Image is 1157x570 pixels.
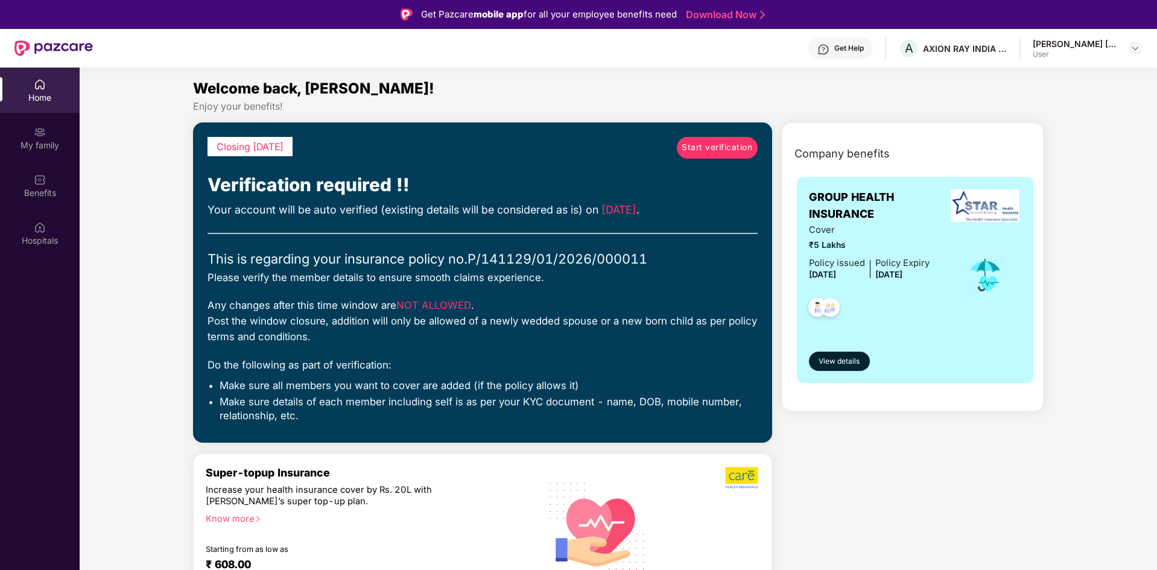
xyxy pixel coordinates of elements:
li: Make sure all members you want to cover are added (if the policy allows it) [220,379,758,392]
img: b5dec4f62d2307b9de63beb79f102df3.png [725,466,759,489]
div: Verification required !! [208,171,758,199]
div: AXION RAY INDIA PRIVATE LIMITED [923,43,1007,54]
li: Make sure details of each member including self is as per your KYC document - name, DOB, mobile n... [220,395,758,422]
div: Increase your health insurance cover by Rs. 20L with [PERSON_NAME]’s super top-up plan. [206,484,477,508]
div: Super-topup Insurance [206,466,529,479]
img: svg+xml;base64,PHN2ZyBpZD0iSGVscC0zMngzMiIgeG1sbnM9Imh0dHA6Ly93d3cudzMub3JnLzIwMDAvc3ZnIiB3aWR0aD... [817,43,829,55]
img: New Pazcare Logo [14,40,93,56]
div: Policy issued [809,256,865,270]
strong: mobile app [474,8,524,20]
span: Company benefits [794,145,890,162]
span: A [905,41,913,55]
span: GROUP HEALTH INSURANCE [809,189,949,223]
span: Cover [809,223,930,237]
span: NOT ALLOWED [396,299,471,311]
img: svg+xml;base64,PHN2ZyBpZD0iSG9tZSIgeG1sbnM9Imh0dHA6Ly93d3cudzMub3JnLzIwMDAvc3ZnIiB3aWR0aD0iMjAiIG... [34,78,46,90]
img: Stroke [760,8,765,21]
a: Start verification [677,137,758,159]
span: [DATE] [809,270,836,279]
img: icon [966,255,1005,295]
span: Closing [DATE] [217,141,284,153]
div: Get Pazcare for all your employee benefits need [421,7,677,22]
img: Logo [401,8,413,21]
img: svg+xml;base64,PHN2ZyB4bWxucz0iaHR0cDovL3d3dy53My5vcmcvMjAwMC9zdmciIHdpZHRoPSI0OC45NDMiIGhlaWdodD... [803,294,832,324]
span: right [255,516,261,522]
div: [PERSON_NAME] [PERSON_NAME] [1033,38,1117,49]
span: [DATE] [875,270,902,279]
div: Enjoy your benefits! [193,100,1044,113]
div: User [1033,49,1117,59]
div: Starting from as low as [206,545,478,553]
button: View details [809,352,870,371]
img: svg+xml;base64,PHN2ZyB4bWxucz0iaHR0cDovL3d3dy53My5vcmcvMjAwMC9zdmciIHdpZHRoPSI0OC45NDMiIGhlaWdodD... [816,294,845,324]
img: svg+xml;base64,PHN2ZyBpZD0iQmVuZWZpdHMiIHhtbG5zPSJodHRwOi8vd3d3LnczLm9yZy8yMDAwL3N2ZyIgd2lkdGg9Ij... [34,174,46,186]
div: Your account will be auto verified (existing details will be considered as is) on . [208,201,758,218]
img: svg+xml;base64,PHN2ZyBpZD0iSG9zcGl0YWxzIiB4bWxucz0iaHR0cDovL3d3dy53My5vcmcvMjAwMC9zdmciIHdpZHRoPS... [34,221,46,233]
div: Any changes after this time window are . Post the window closure, addition will only be allowed o... [208,297,758,345]
div: This is regarding your insurance policy no. P/141129/01/2026/000011 [208,249,758,269]
span: [DATE] [601,203,636,216]
span: View details [819,356,860,367]
div: Please verify the member details to ensure smooth claims experience. [208,270,758,285]
span: Welcome back, [PERSON_NAME]! [193,80,434,97]
span: ₹5 Lakhs [809,239,930,252]
div: Know more [206,513,522,522]
div: Get Help [834,43,864,53]
div: Do the following as part of verification: [208,357,758,373]
a: Download Now [686,8,761,21]
span: Start verification [682,141,752,154]
img: svg+xml;base64,PHN2ZyBpZD0iRHJvcGRvd24tMzJ4MzIiIHhtbG5zPSJodHRwOi8vd3d3LnczLm9yZy8yMDAwL3N2ZyIgd2... [1130,43,1140,53]
div: Policy Expiry [875,256,930,270]
img: insurerLogo [951,189,1019,222]
img: svg+xml;base64,PHN2ZyB3aWR0aD0iMjAiIGhlaWdodD0iMjAiIHZpZXdCb3g9IjAgMCAyMCAyMCIgZmlsbD0ibm9uZSIgeG... [34,126,46,138]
